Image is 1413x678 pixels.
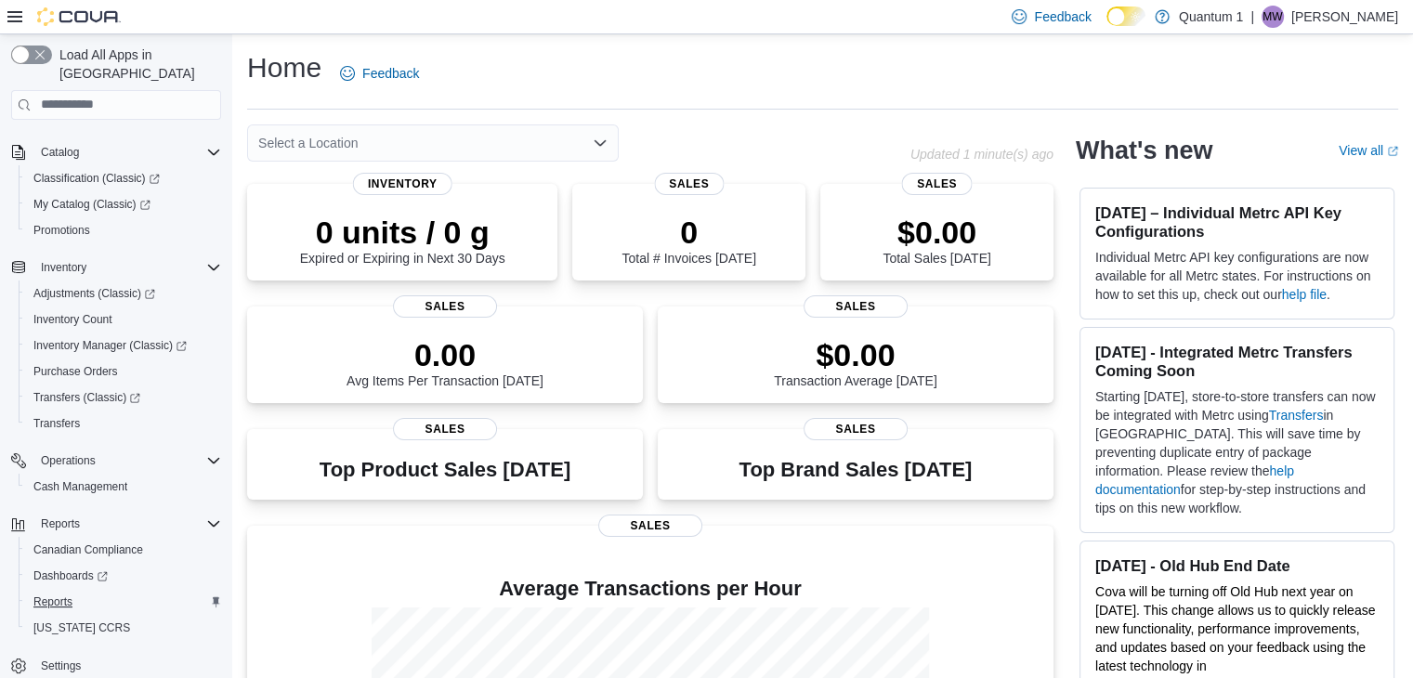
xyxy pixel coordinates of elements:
span: Inventory [353,173,452,195]
button: Inventory Count [19,306,229,332]
button: Inventory [4,254,229,280]
a: Inventory Manager (Classic) [19,332,229,359]
span: Cash Management [33,479,127,494]
span: Reports [41,516,80,531]
h2: What's new [1076,136,1212,165]
span: Adjustments (Classic) [33,286,155,301]
span: Settings [33,654,221,677]
a: My Catalog (Classic) [19,191,229,217]
p: $0.00 [774,336,937,373]
span: Washington CCRS [26,617,221,639]
span: Catalog [33,141,221,163]
a: My Catalog (Classic) [26,193,158,215]
p: [PERSON_NAME] [1291,6,1398,28]
span: Classification (Classic) [33,171,160,186]
h3: Top Brand Sales [DATE] [739,459,973,481]
button: Reports [33,513,87,535]
a: Canadian Compliance [26,539,150,561]
span: Dark Mode [1106,26,1107,27]
h3: [DATE] - Integrated Metrc Transfers Coming Soon [1095,343,1379,380]
span: Inventory [41,260,86,275]
span: Transfers [26,412,221,435]
button: Canadian Compliance [19,537,229,563]
span: Feedback [1034,7,1091,26]
span: Canadian Compliance [33,542,143,557]
div: Avg Items Per Transaction [DATE] [347,336,543,388]
h3: [DATE] - Old Hub End Date [1095,556,1379,575]
span: Catalog [41,145,79,160]
span: Inventory [33,256,221,279]
span: Reports [33,513,221,535]
span: Purchase Orders [33,364,118,379]
span: Reports [33,594,72,609]
span: Inventory Manager (Classic) [26,334,221,357]
span: Classification (Classic) [26,167,221,189]
span: Dashboards [26,565,221,587]
p: 0.00 [347,336,543,373]
a: Dashboards [19,563,229,589]
p: Updated 1 minute(s) ago [910,147,1053,162]
a: Inventory Manager (Classic) [26,334,194,357]
span: Settings [41,658,81,673]
span: Sales [393,295,497,318]
a: Transfers (Classic) [26,386,148,409]
a: View allExternal link [1339,143,1398,158]
button: Operations [33,450,103,472]
h1: Home [247,49,321,86]
button: [US_STATE] CCRS [19,615,229,641]
a: Adjustments (Classic) [19,280,229,306]
a: Classification (Classic) [26,167,167,189]
span: Promotions [33,223,90,238]
span: Sales [598,515,702,537]
a: Settings [33,655,88,677]
p: $0.00 [883,214,990,251]
span: Canadian Compliance [26,539,221,561]
span: Sales [393,418,497,440]
span: Feedback [362,64,419,83]
span: Transfers (Classic) [33,390,140,405]
p: 0 [621,214,755,251]
button: Reports [4,511,229,537]
p: Starting [DATE], store-to-store transfers can now be integrated with Metrc using in [GEOGRAPHIC_D... [1095,387,1379,517]
p: Quantum 1 [1179,6,1243,28]
span: Operations [41,453,96,468]
a: Transfers [26,412,87,435]
span: Purchase Orders [26,360,221,383]
span: Sales [654,173,724,195]
button: Catalog [4,139,229,165]
div: Total # Invoices [DATE] [621,214,755,266]
button: Operations [4,448,229,474]
a: help file [1282,287,1327,302]
span: Operations [33,450,221,472]
div: Michael Wuest [1262,6,1284,28]
p: 0 units / 0 g [300,214,505,251]
a: Transfers (Classic) [19,385,229,411]
span: Dashboards [33,568,108,583]
button: Cash Management [19,474,229,500]
a: Reports [26,591,80,613]
span: Inventory Count [26,308,221,331]
span: MW [1263,6,1282,28]
img: Cova [37,7,121,26]
h3: [DATE] – Individual Metrc API Key Configurations [1095,203,1379,241]
a: Adjustments (Classic) [26,282,163,305]
span: Promotions [26,219,221,241]
span: Inventory Manager (Classic) [33,338,187,353]
p: Individual Metrc API key configurations are now available for all Metrc states. For instructions ... [1095,248,1379,304]
button: Open list of options [593,136,608,150]
a: [US_STATE] CCRS [26,617,137,639]
h4: Average Transactions per Hour [262,578,1039,600]
input: Dark Mode [1106,7,1145,26]
span: Sales [804,295,908,318]
span: Transfers [33,416,80,431]
span: Inventory Count [33,312,112,327]
div: Expired or Expiring in Next 30 Days [300,214,505,266]
button: Transfers [19,411,229,437]
span: Load All Apps in [GEOGRAPHIC_DATA] [52,46,221,83]
a: Transfers [1269,408,1324,423]
a: Cash Management [26,476,135,498]
button: Catalog [33,141,86,163]
span: Adjustments (Classic) [26,282,221,305]
div: Total Sales [DATE] [883,214,990,266]
button: Inventory [33,256,94,279]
